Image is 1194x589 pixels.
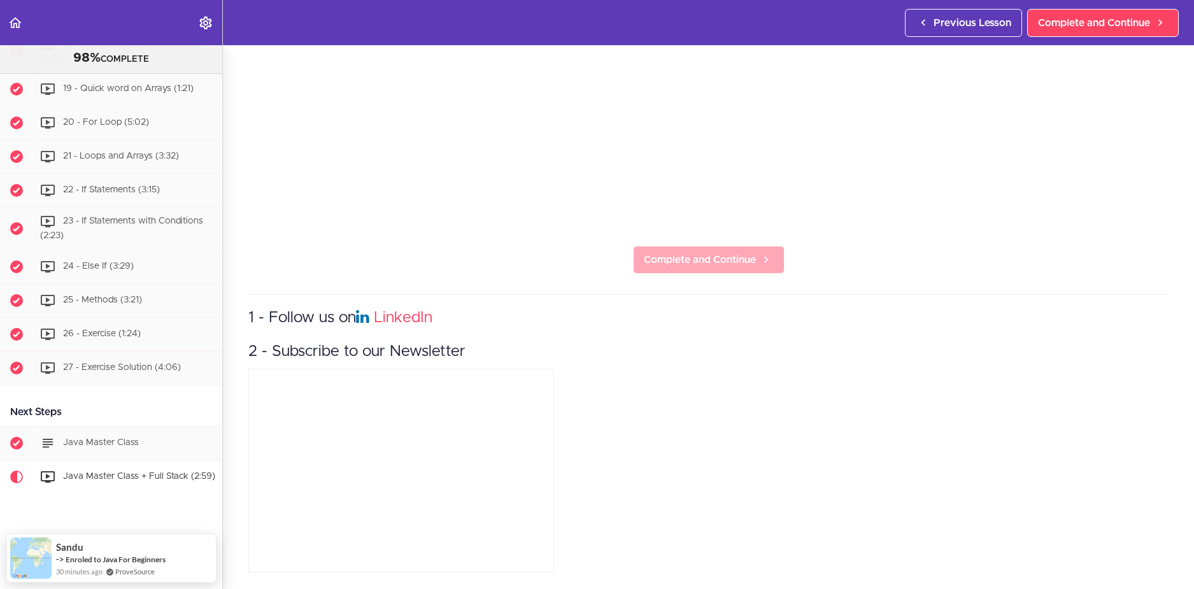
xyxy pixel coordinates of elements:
h3: 2 - Subscribe to our Newsletter [248,341,1169,362]
span: Complete and Continue [1038,15,1150,31]
span: Java Master Class [63,438,139,447]
span: 19 - Quick word on Arrays (1:21) [63,85,194,94]
span: 26 - Exercise (1:24) [63,329,141,338]
span: 24 - Else If (3:29) [63,262,134,271]
a: Complete and Continue [1027,9,1179,37]
span: 22 - If Statements (3:15) [63,186,160,195]
a: Previous Lesson [905,9,1022,37]
span: 25 - Methods (3:21) [63,295,142,304]
span: 98% [73,52,101,64]
span: Java Master Class + Full Stack (2:59) [63,472,215,481]
span: 20 - For Loop (5:02) [63,118,149,127]
span: -> [56,554,64,564]
svg: Settings Menu [198,15,213,31]
a: ProveSource [115,566,155,577]
span: 21 - Loops and Arrays (3:32) [63,152,179,161]
span: Complete and Continue [644,252,756,267]
span: Previous Lesson [934,15,1011,31]
span: 23 - If Statements with Conditions (2:23) [40,217,203,241]
a: LinkedIn [374,310,432,325]
div: COMPLETE [16,50,206,67]
span: 27 - Exercise Solution (4:06) [63,363,181,372]
h3: 1 - Follow us on [248,308,1169,329]
a: Complete and Continue [633,246,785,274]
a: Enroled to Java For Beginners [66,555,166,564]
span: 30 minutes ago [56,566,103,577]
svg: Back to course curriculum [8,15,23,31]
img: provesource social proof notification image [10,537,52,579]
span: sandu [56,542,83,553]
